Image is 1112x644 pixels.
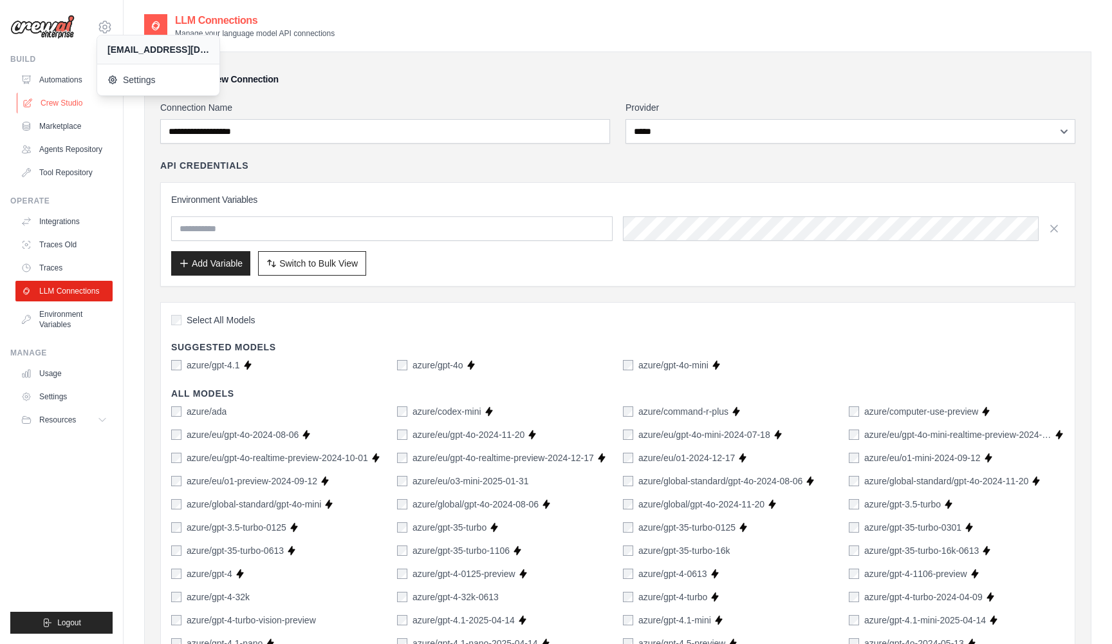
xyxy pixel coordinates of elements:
[15,410,113,430] button: Resources
[171,592,181,602] input: azure/gpt-4-32k
[638,428,770,441] label: azure/eu/gpt-4o-mini-2024-07-18
[412,567,515,580] label: azure/gpt-4-0125-preview
[638,544,730,557] label: azure/gpt-35-turbo-16k
[623,545,633,556] input: azure/gpt-35-turbo-16k
[171,476,181,486] input: azure/eu/o1-preview-2024-09-12
[187,475,317,488] label: azure/eu/o1-preview-2024-09-12
[10,54,113,64] div: Build
[397,499,407,509] input: azure/global/gpt-4o-2024-08-06
[623,360,633,370] input: azure/gpt-4o-mini
[171,193,1064,206] h3: Environment Variables
[625,101,1075,114] label: Provider
[623,615,633,625] input: azure/gpt-4.1-mini
[171,569,181,579] input: azure/gpt-4
[10,15,75,39] img: Logo
[397,545,407,556] input: azure/gpt-35-turbo-1106
[258,251,366,276] button: Switch to Bulk View
[638,567,707,580] label: azure/gpt-4-0613
[849,592,859,602] input: azure/gpt-4-turbo-2024-04-09
[160,101,610,114] label: Connection Name
[864,475,1028,488] label: azure/global-standard/gpt-4o-2024-11-20
[187,567,232,580] label: azure/gpt-4
[187,314,255,327] span: Select All Models
[39,415,76,425] span: Resources
[191,73,279,86] h3: Add New Connection
[10,612,113,634] button: Logout
[864,591,983,603] label: azure/gpt-4-turbo-2024-04-09
[397,430,407,440] input: azure/eu/gpt-4o-2024-11-20
[15,116,113,137] a: Marketplace
[638,614,711,627] label: azure/gpt-4.1-mini
[397,592,407,602] input: azure/gpt-4-32k-0613
[412,614,515,627] label: azure/gpt-4.1-2025-04-14
[638,405,728,418] label: azure/command-r-plus
[623,453,633,463] input: azure/eu/o1-2024-12-17
[15,258,113,278] a: Traces
[412,405,481,418] label: azure/codex-mini
[412,498,539,511] label: azure/global/gpt-4o-2024-08-06
[412,475,529,488] label: azure/eu/o3-mini-2025-01-31
[97,67,219,93] a: Settings
[15,386,113,407] a: Settings
[638,591,707,603] label: azure/gpt-4-turbo
[15,70,113,90] a: Automations
[187,405,227,418] label: azure/ada
[638,498,764,511] label: azure/global/gpt-4o-2024-11-20
[638,521,736,534] label: azure/gpt-35-turbo-0125
[864,544,979,557] label: azure/gpt-35-turbo-16k-0613
[17,93,114,113] a: Crew Studio
[160,159,248,172] h4: API Credentials
[171,251,250,276] button: Add Variable
[623,592,633,602] input: azure/gpt-4-turbo
[15,281,113,301] a: LLM Connections
[849,569,859,579] input: azure/gpt-4-1106-preview
[397,453,407,463] input: azure/eu/gpt-4o-realtime-preview-2024-12-17
[849,430,859,440] input: azure/eu/gpt-4o-mini-realtime-preview-2024-12-17
[623,406,633,417] input: azure/command-r-plus
[623,499,633,509] input: azure/global/gpt-4o-2024-11-20
[412,521,486,534] label: azure/gpt-35-turbo
[849,476,859,486] input: azure/global-standard/gpt-4o-2024-11-20
[864,614,986,627] label: azure/gpt-4.1-mini-2025-04-14
[187,498,321,511] label: azure/global-standard/gpt-4o-mini
[849,406,859,417] input: azure/computer-use-preview
[57,618,81,628] span: Logout
[849,522,859,533] input: azure/gpt-35-turbo-0301
[171,522,181,533] input: azure/gpt-3.5-turbo-0125
[15,234,113,255] a: Traces Old
[864,451,981,464] label: azure/eu/o1-mini-2024-09-12
[107,73,209,86] span: Settings
[171,545,181,556] input: azure/gpt-35-turbo-0613
[412,451,594,464] label: azure/eu/gpt-4o-realtime-preview-2024-12-17
[171,360,181,370] input: azure/gpt-4.1
[187,359,240,372] label: azure/gpt-4.1
[175,13,335,28] h2: LLM Connections
[15,139,113,160] a: Agents Repository
[397,615,407,625] input: azure/gpt-4.1-2025-04-14
[171,499,181,509] input: azure/global-standard/gpt-4o-mini
[187,451,368,464] label: azure/eu/gpt-4o-realtime-preview-2024-10-01
[171,453,181,463] input: azure/eu/gpt-4o-realtime-preview-2024-10-01
[171,387,1064,400] h4: All Models
[849,453,859,463] input: azure/eu/o1-mini-2024-09-12
[849,615,859,625] input: azure/gpt-4.1-mini-2025-04-14
[849,499,859,509] input: azure/gpt-3.5-turbo
[638,475,802,488] label: azure/global-standard/gpt-4o-2024-08-06
[187,614,316,627] label: azure/gpt-4-turbo-vision-preview
[397,522,407,533] input: azure/gpt-35-turbo
[171,341,1064,354] h4: Suggested Models
[412,428,524,441] label: azure/eu/gpt-4o-2024-11-20
[623,522,633,533] input: azure/gpt-35-turbo-0125
[412,591,499,603] label: azure/gpt-4-32k-0613
[412,544,510,557] label: azure/gpt-35-turbo-1106
[864,521,961,534] label: azure/gpt-35-turbo-0301
[171,615,181,625] input: azure/gpt-4-turbo-vision-preview
[187,521,286,534] label: azure/gpt-3.5-turbo-0125
[849,545,859,556] input: azure/gpt-35-turbo-16k-0613
[623,430,633,440] input: azure/eu/gpt-4o-mini-2024-07-18
[171,430,181,440] input: azure/eu/gpt-4o-2024-08-06
[397,360,407,370] input: azure/gpt-4o
[397,406,407,417] input: azure/codex-mini
[187,591,250,603] label: azure/gpt-4-32k
[15,162,113,183] a: Tool Repository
